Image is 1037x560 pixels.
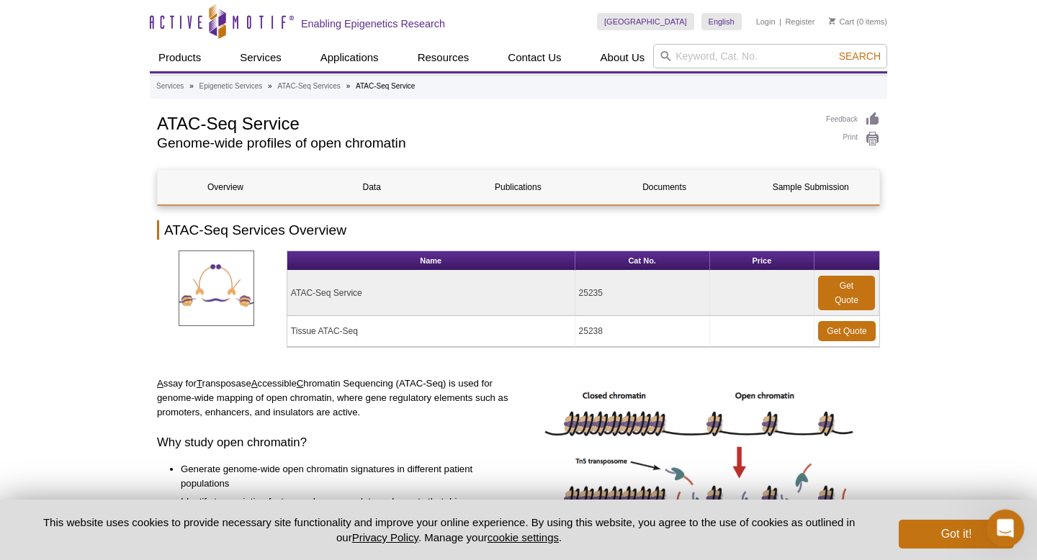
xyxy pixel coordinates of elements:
[277,80,340,93] a: ATAC-Seq Services
[181,462,499,491] li: Generate genome-wide open chromatin signatures in different patient populations
[156,80,184,93] a: Services
[268,82,272,90] li: »
[701,13,742,30] a: English
[826,112,880,127] a: Feedback
[575,251,710,271] th: Cat No.
[150,44,210,71] a: Products
[157,434,513,451] h3: Why study open chromatin?
[287,271,575,316] td: ATAC-Seq Service
[287,316,575,347] td: Tissue ATAC-Seq
[346,82,351,90] li: »
[756,17,776,27] a: Login
[352,531,418,543] a: Privacy Policy
[158,170,293,204] a: Overview
[826,131,880,147] a: Print
[592,44,654,71] a: About Us
[779,13,781,30] li: |
[818,276,875,310] a: Get Quote
[199,80,262,93] a: Epigenetic Services
[653,44,887,68] input: Keyword, Cat. No.
[987,510,1025,548] iframe: Intercom live chat
[597,170,732,204] a: Documents
[189,82,194,90] li: »
[157,112,812,133] h1: ATAC-Seq Service
[839,50,881,62] span: Search
[785,17,814,27] a: Register
[899,520,1014,548] button: Got it!
[829,13,887,30] li: (0 items)
[829,17,835,24] img: Your Cart
[301,17,445,30] h2: Enabling Epigenetics Research
[157,137,812,150] h2: Genome-wide profiles of open chromatin
[287,251,575,271] th: Name
[197,378,202,389] u: T
[157,376,513,420] p: ssay for ransposase ccessible hromatin Sequencing (ATAC-Seq) is used for genome-wide mapping of o...
[356,82,415,90] li: ATAC-Seq Service
[488,531,559,543] button: cookie settings
[297,378,304,389] u: C
[312,44,387,71] a: Applications
[304,170,439,204] a: Data
[157,378,163,389] u: A
[597,13,694,30] a: [GEOGRAPHIC_DATA]
[710,251,814,271] th: Price
[835,50,885,63] button: Search
[743,170,879,204] a: Sample Submission
[575,271,710,316] td: 25235
[409,44,478,71] a: Resources
[23,515,875,545] p: This website uses cookies to provide necessary site functionality and improve your online experie...
[829,17,854,27] a: Cart
[450,170,585,204] a: Publications
[179,250,254,326] img: ATAC-SeqServices
[157,220,880,240] h2: ATAC-Seq Services Overview
[181,494,499,523] li: Identify transcription factors and gene regulatory elements that drive disease
[818,321,876,341] a: Get Quote
[251,378,258,389] u: A
[575,316,710,347] td: 25238
[231,44,290,71] a: Services
[499,44,570,71] a: Contact Us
